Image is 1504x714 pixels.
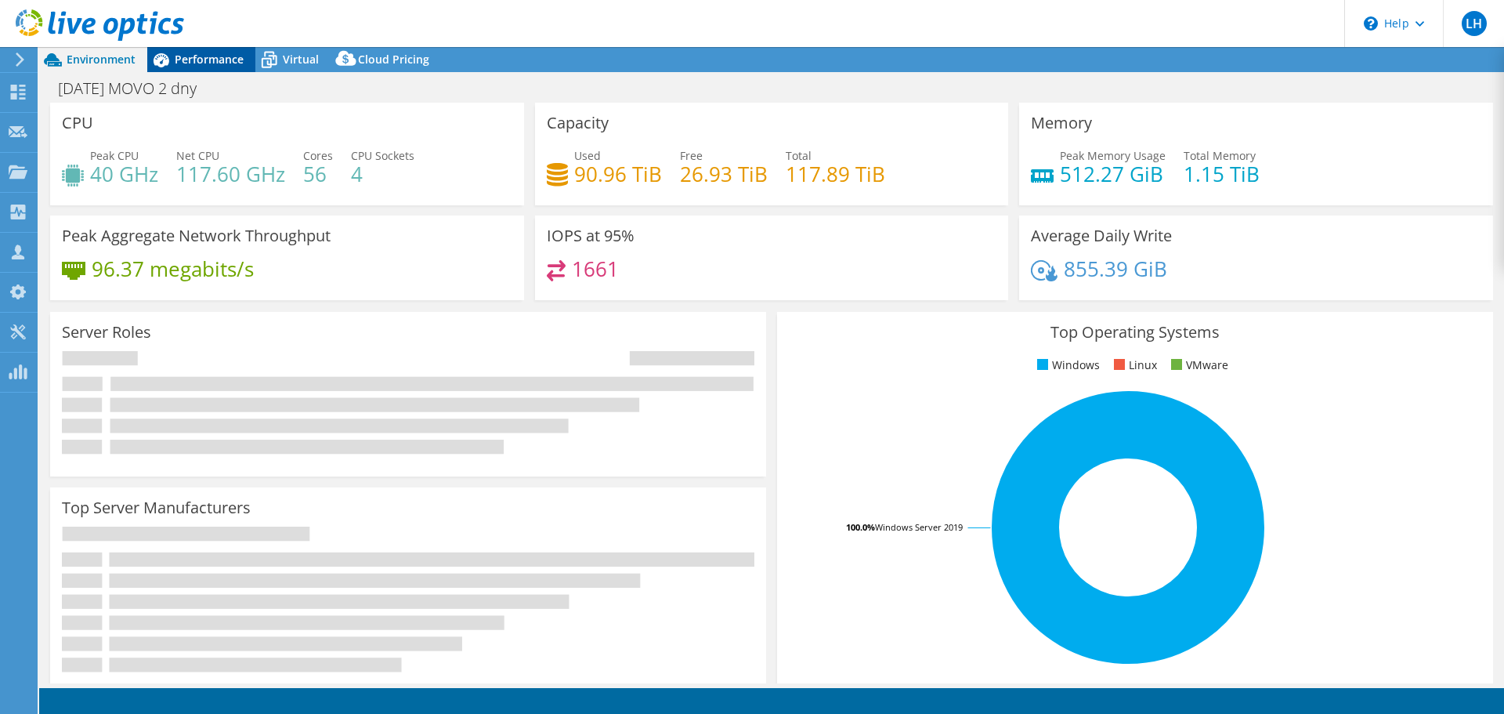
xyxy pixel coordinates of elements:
h4: 56 [303,165,333,183]
h4: 512.27 GiB [1060,165,1166,183]
span: Cloud Pricing [358,52,429,67]
h3: Server Roles [62,324,151,341]
h3: Peak Aggregate Network Throughput [62,227,331,245]
h3: IOPS at 95% [547,227,634,245]
h4: 1661 [572,260,619,277]
span: Total [786,148,812,163]
h4: 40 GHz [90,165,158,183]
h4: 855.39 GiB [1064,260,1167,277]
h3: Top Operating Systems [789,324,1481,341]
span: LH [1462,11,1487,36]
span: Used [574,148,601,163]
h3: CPU [62,114,93,132]
tspan: Windows Server 2019 [875,521,963,533]
span: Total Memory [1184,148,1256,163]
li: Windows [1033,357,1100,374]
svg: \n [1364,16,1378,31]
h4: 96.37 megabits/s [92,260,254,277]
h3: Capacity [547,114,609,132]
h1: [DATE] MOVO 2 dny [51,80,221,97]
span: Performance [175,52,244,67]
span: Peak CPU [90,148,139,163]
h4: 4 [351,165,414,183]
h4: 117.89 TiB [786,165,885,183]
h4: 1.15 TiB [1184,165,1260,183]
h3: Top Server Manufacturers [62,499,251,516]
li: VMware [1167,357,1228,374]
tspan: 100.0% [846,521,875,533]
span: Peak Memory Usage [1060,148,1166,163]
span: Free [680,148,703,163]
span: Virtual [283,52,319,67]
span: Net CPU [176,148,219,163]
span: Cores [303,148,333,163]
span: Environment [67,52,136,67]
h3: Memory [1031,114,1092,132]
h3: Average Daily Write [1031,227,1172,245]
li: Linux [1110,357,1157,374]
h4: 117.60 GHz [176,165,285,183]
span: CPU Sockets [351,148,414,163]
h4: 90.96 TiB [574,165,662,183]
h4: 26.93 TiB [680,165,768,183]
